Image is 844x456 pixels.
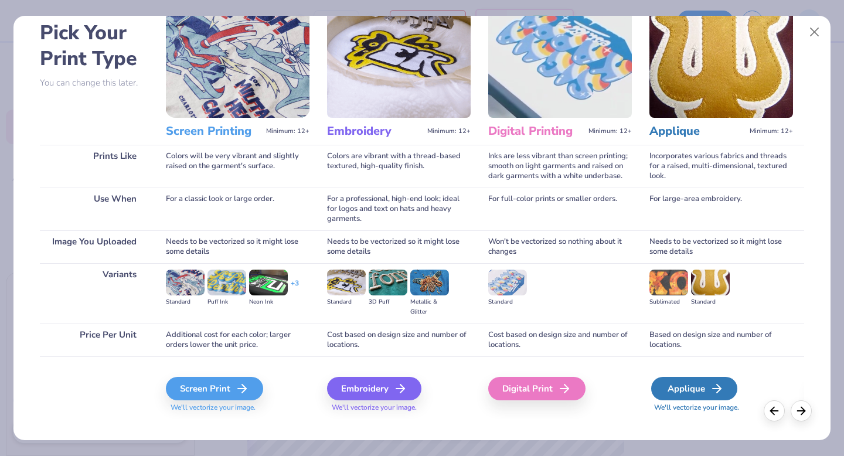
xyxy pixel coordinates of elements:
[488,230,632,263] div: Won't be vectorized so nothing about it changes
[649,124,745,139] h3: Applique
[369,297,407,307] div: 3D Puff
[166,188,309,230] div: For a classic look or large order.
[40,78,148,88] p: You can change this later.
[327,377,421,400] div: Embroidery
[649,188,793,230] div: For large-area embroidery.
[488,188,632,230] div: For full-color prints or smaller orders.
[207,270,246,295] img: Puff Ink
[327,324,471,356] div: Cost based on design size and number of locations.
[691,297,730,307] div: Standard
[410,270,449,295] img: Metallic & Glitter
[327,230,471,263] div: Needs to be vectorized so it might lose some details
[804,21,826,43] button: Close
[166,297,205,307] div: Standard
[488,270,527,295] img: Standard
[291,278,299,298] div: + 3
[427,127,471,135] span: Minimum: 12+
[649,145,793,188] div: Incorporates various fabrics and threads for a raised, multi-dimensional, textured look.
[249,270,288,295] img: Neon Ink
[649,403,793,413] span: We'll vectorize your image.
[327,124,423,139] h3: Embroidery
[488,124,584,139] h3: Digital Printing
[649,324,793,356] div: Based on design size and number of locations.
[40,324,148,356] div: Price Per Unit
[40,20,148,72] h2: Pick Your Print Type
[488,324,632,356] div: Cost based on design size and number of locations.
[166,145,309,188] div: Colors will be very vibrant and slightly raised on the garment's surface.
[750,127,793,135] span: Minimum: 12+
[327,297,366,307] div: Standard
[327,188,471,230] div: For a professional, high-end look; ideal for logos and text on hats and heavy garments.
[40,263,148,324] div: Variants
[207,297,246,307] div: Puff Ink
[369,270,407,295] img: 3D Puff
[166,124,261,139] h3: Screen Printing
[488,297,527,307] div: Standard
[327,145,471,188] div: Colors are vibrant with a thread-based textured, high-quality finish.
[649,230,793,263] div: Needs to be vectorized so it might lose some details
[266,127,309,135] span: Minimum: 12+
[651,377,737,400] div: Applique
[166,230,309,263] div: Needs to be vectorized so it might lose some details
[249,297,288,307] div: Neon Ink
[40,188,148,230] div: Use When
[166,377,263,400] div: Screen Print
[327,270,366,295] img: Standard
[488,377,586,400] div: Digital Print
[691,270,730,295] img: Standard
[649,270,688,295] img: Sublimated
[166,324,309,356] div: Additional cost for each color; larger orders lower the unit price.
[40,230,148,263] div: Image You Uploaded
[166,403,309,413] span: We'll vectorize your image.
[588,127,632,135] span: Minimum: 12+
[40,145,148,188] div: Prints Like
[649,297,688,307] div: Sublimated
[327,403,471,413] span: We'll vectorize your image.
[488,145,632,188] div: Inks are less vibrant than screen printing; smooth on light garments and raised on dark garments ...
[410,297,449,317] div: Metallic & Glitter
[166,270,205,295] img: Standard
